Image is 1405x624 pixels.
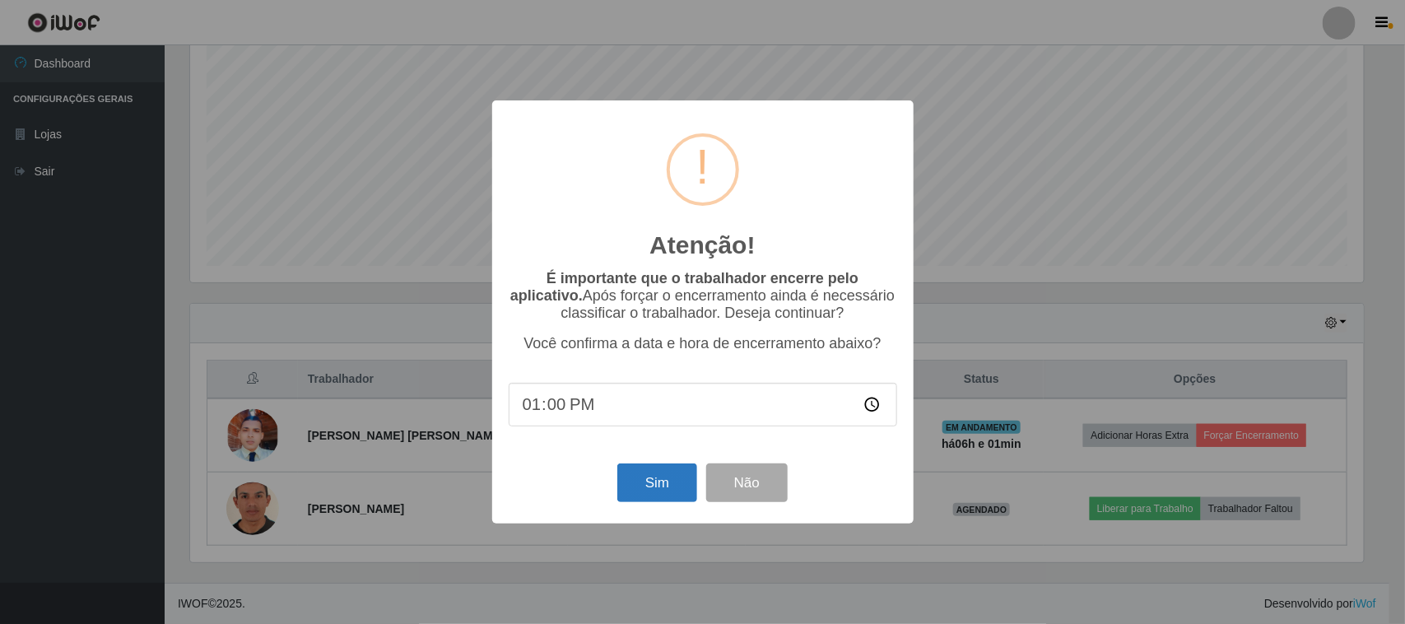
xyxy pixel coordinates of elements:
[509,270,897,322] p: Após forçar o encerramento ainda é necessário classificar o trabalhador. Deseja continuar?
[617,463,697,502] button: Sim
[510,270,858,304] b: É importante que o trabalhador encerre pelo aplicativo.
[706,463,788,502] button: Não
[509,335,897,352] p: Você confirma a data e hora de encerramento abaixo?
[649,231,755,260] h2: Atenção!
